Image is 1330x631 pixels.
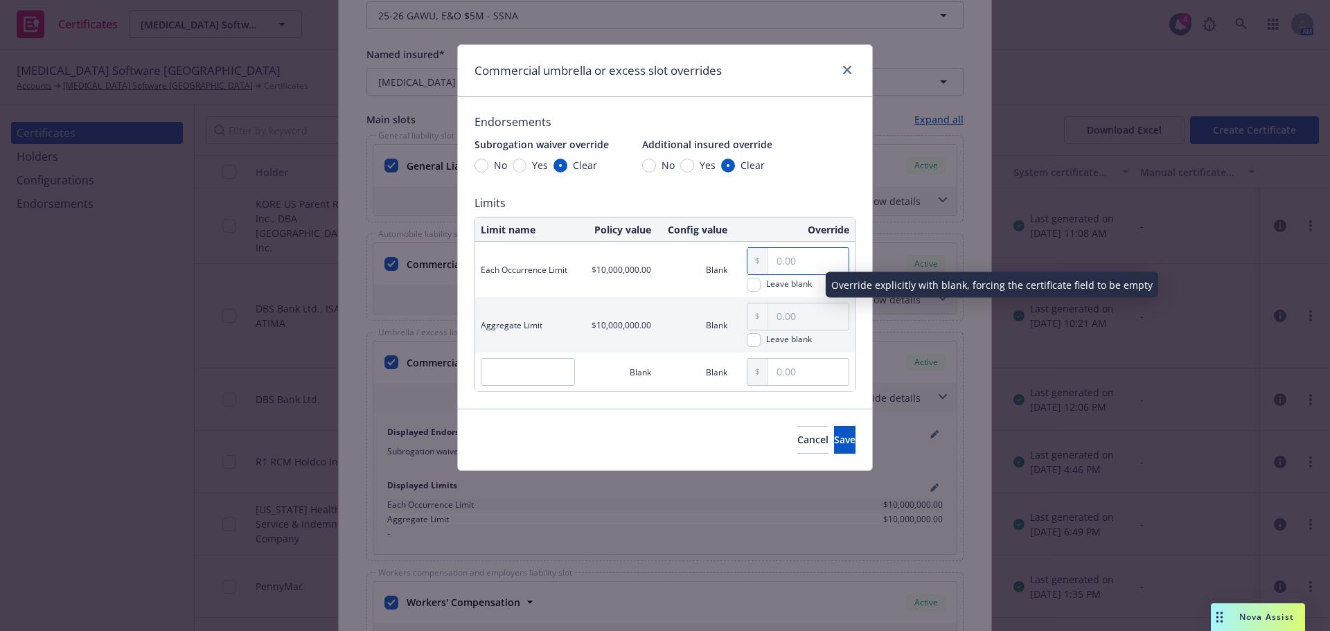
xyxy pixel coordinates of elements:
input: Yes [680,159,694,172]
th: Limit name [475,217,580,242]
th: Policy value [580,217,657,242]
span: Blank [630,366,651,378]
input: 0.00 [768,248,849,274]
h1: Commercial umbrella or excess slot overrides [475,62,722,80]
div: Drag to move [1211,603,1228,631]
span: Leave blank [766,333,812,347]
span: Cancel [797,433,828,446]
input: 0.00 [768,303,849,330]
button: Cancel [797,426,828,454]
span: No [494,158,507,172]
button: Nova Assist [1211,603,1305,631]
input: No [642,159,656,172]
span: Nova Assist [1239,611,1294,623]
span: Endorsements [475,114,855,130]
input: No [475,159,488,172]
td: Blank [657,353,733,391]
input: 0.00 [768,359,849,385]
span: Save [834,433,855,446]
input: Clear [553,159,567,172]
span: Yes [700,158,716,172]
span: Limits [475,195,855,211]
span: No [662,158,675,172]
span: Clear [573,158,597,172]
span: Yes [532,158,548,172]
span: $10,000,000.00 [592,264,651,276]
th: Config value [657,217,733,242]
td: Blank [657,242,733,297]
span: Subrogation waiver override [475,138,609,151]
td: Blank [657,297,733,353]
input: Clear [721,159,735,172]
td: Aggregate Limit [475,297,580,353]
div: Leave blank [766,278,812,290]
div: Leave blank [766,333,812,345]
span: Clear [741,158,765,172]
th: Override [733,217,855,242]
span: Leave blank [766,278,812,292]
a: close [839,62,855,78]
span: Additional insured override [642,138,772,151]
span: $10,000,000.00 [592,319,651,331]
td: Each Occurrence Limit [475,242,580,297]
input: Yes [513,159,526,172]
button: Save [834,426,855,454]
